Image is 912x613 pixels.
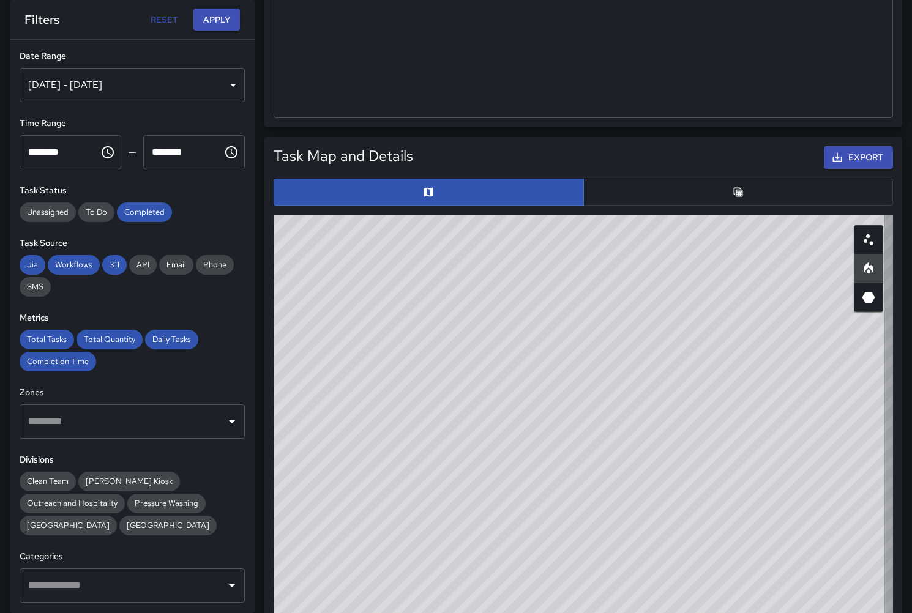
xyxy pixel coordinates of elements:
div: Outreach and Hospitality [20,494,125,513]
div: API [129,255,157,275]
h6: Task Status [20,184,245,198]
h5: Task Map and Details [274,146,413,166]
button: Map [274,179,584,206]
span: Workflows [48,259,100,270]
div: [PERSON_NAME] Kiosk [78,472,180,491]
span: Outreach and Hospitality [20,498,125,508]
h6: Task Source [20,237,245,250]
div: Unassigned [20,202,76,222]
button: 3D Heatmap [854,283,883,312]
div: 311 [102,255,127,275]
h6: Divisions [20,453,245,467]
span: [PERSON_NAME] Kiosk [78,476,180,486]
div: Jia [20,255,45,275]
div: Daily Tasks [145,330,198,349]
h6: Time Range [20,117,245,130]
span: Email [159,259,193,270]
button: Heatmap [854,254,883,283]
div: Workflows [48,255,100,275]
h6: Metrics [20,311,245,325]
span: Completed [117,207,172,217]
span: [GEOGRAPHIC_DATA] [20,520,117,530]
h6: Date Range [20,50,245,63]
span: 311 [102,259,127,270]
h6: Filters [24,10,59,29]
button: Choose time, selected time is 12:00 AM [95,140,120,165]
button: Apply [193,9,240,31]
span: To Do [78,207,114,217]
svg: Scatterplot [861,232,876,247]
div: SMS [20,277,51,297]
span: Jia [20,259,45,270]
div: Pressure Washing [127,494,206,513]
button: Open [223,413,241,430]
div: Total Quantity [77,330,143,349]
span: Total Quantity [77,334,143,344]
div: Completion Time [20,352,96,371]
div: Phone [196,255,234,275]
svg: Map [422,186,435,198]
button: Reset [144,9,184,31]
button: Export [824,146,893,169]
svg: 3D Heatmap [861,290,876,305]
span: Completion Time [20,356,96,366]
div: Total Tasks [20,330,74,349]
div: [GEOGRAPHIC_DATA] [119,516,217,535]
span: [GEOGRAPHIC_DATA] [119,520,217,530]
button: Table [583,179,894,206]
span: Pressure Washing [127,498,206,508]
div: Email [159,255,193,275]
button: Scatterplot [854,225,883,254]
span: Daily Tasks [145,334,198,344]
div: Clean Team [20,472,76,491]
div: Completed [117,202,172,222]
span: Clean Team [20,476,76,486]
button: Open [223,577,241,594]
h6: Categories [20,550,245,563]
span: API [129,259,157,270]
svg: Table [732,186,744,198]
button: Choose time, selected time is 11:59 PM [219,140,244,165]
svg: Heatmap [861,261,876,276]
span: SMS [20,281,51,292]
span: Unassigned [20,207,76,217]
span: Total Tasks [20,334,74,344]
div: [GEOGRAPHIC_DATA] [20,516,117,535]
h6: Zones [20,386,245,399]
div: To Do [78,202,114,222]
div: [DATE] - [DATE] [20,68,245,102]
span: Phone [196,259,234,270]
